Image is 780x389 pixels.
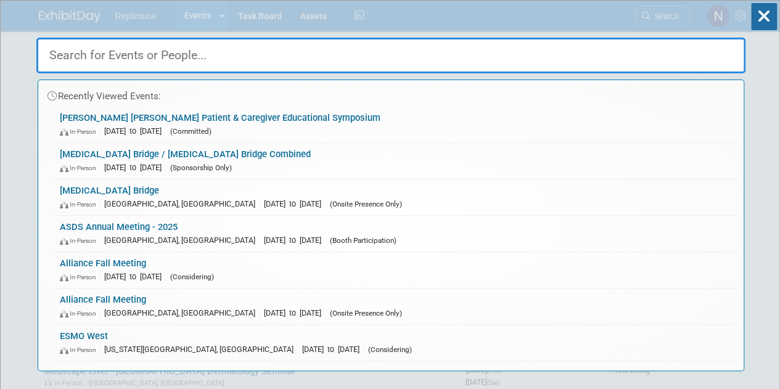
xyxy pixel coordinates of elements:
a: [MEDICAL_DATA] Bridge / [MEDICAL_DATA] Bridge Combined In-Person [DATE] to [DATE] (Sponsorship Only) [54,143,737,179]
span: (Considering) [170,272,214,281]
span: (Considering) [368,345,412,354]
a: Alliance Fall Meeting In-Person [GEOGRAPHIC_DATA], [GEOGRAPHIC_DATA] [DATE] to [DATE] (Onsite Pre... [54,289,737,324]
span: [DATE] to [DATE] [104,272,168,281]
span: [DATE] to [DATE] [302,345,366,354]
span: [DATE] to [DATE] [104,126,168,136]
a: ESMO West In-Person [US_STATE][GEOGRAPHIC_DATA], [GEOGRAPHIC_DATA] [DATE] to [DATE] (Considering) [54,325,737,361]
span: In-Person [60,346,102,354]
span: In-Person [60,128,102,136]
span: In-Person [60,200,102,208]
span: [DATE] to [DATE] [104,163,168,172]
span: In-Person [60,273,102,281]
span: [GEOGRAPHIC_DATA], [GEOGRAPHIC_DATA] [104,235,261,245]
a: [MEDICAL_DATA] Bridge In-Person [GEOGRAPHIC_DATA], [GEOGRAPHIC_DATA] [DATE] to [DATE] (Onsite Pre... [54,179,737,215]
span: [DATE] to [DATE] [264,199,327,208]
a: ASDS Annual Meeting - 2025 In-Person [GEOGRAPHIC_DATA], [GEOGRAPHIC_DATA] [DATE] to [DATE] (Booth... [54,216,737,252]
span: (Onsite Presence Only) [330,200,402,208]
span: In-Person [60,237,102,245]
span: [DATE] to [DATE] [264,308,327,317]
span: (Booth Participation) [330,236,396,245]
span: (Sponsorship Only) [170,163,232,172]
div: Recently Viewed Events: [44,80,737,107]
span: In-Person [60,164,102,172]
span: [GEOGRAPHIC_DATA], [GEOGRAPHIC_DATA] [104,199,261,208]
a: Alliance Fall Meeting In-Person [DATE] to [DATE] (Considering) [54,252,737,288]
span: [GEOGRAPHIC_DATA], [GEOGRAPHIC_DATA] [104,308,261,317]
span: (Committed) [170,127,211,136]
span: In-Person [60,309,102,317]
a: [PERSON_NAME] [PERSON_NAME] Patient & Caregiver Educational Symposium In-Person [DATE] to [DATE] ... [54,107,737,142]
span: [DATE] to [DATE] [264,235,327,245]
span: [US_STATE][GEOGRAPHIC_DATA], [GEOGRAPHIC_DATA] [104,345,300,354]
input: Search for Events or People... [36,38,745,73]
span: (Onsite Presence Only) [330,309,402,317]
